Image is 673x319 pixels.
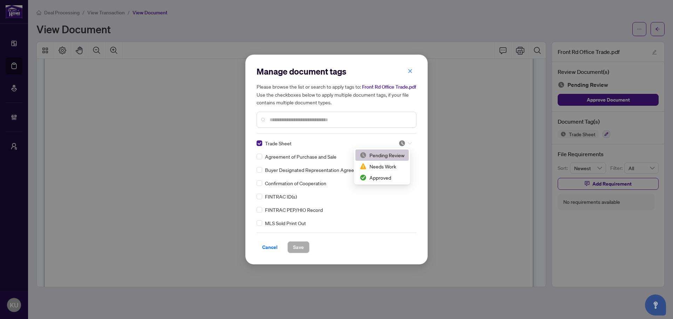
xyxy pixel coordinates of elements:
div: Pending Review [355,150,409,161]
img: status [360,163,367,170]
img: status [399,140,406,147]
button: Cancel [257,241,283,253]
span: Pending Review [399,140,412,147]
div: Needs Work [360,162,405,170]
span: FINTRAC ID(s) [265,193,297,200]
button: Save [287,241,310,253]
span: MLS Sold Print Out [265,219,306,227]
span: Confirmation of Cooperation [265,179,326,187]
span: Agreement of Purchase and Sale [265,153,336,160]
span: Front Rd Office Trade.pdf [362,84,416,90]
div: Pending Review [360,151,405,159]
div: Approved [355,172,409,183]
span: Buyer Designated Representation Agreement [265,166,366,174]
div: Needs Work [355,161,409,172]
h5: Please browse the list or search to apply tags to: Use the checkboxes below to apply multiple doc... [257,83,416,106]
img: status [360,174,367,181]
span: Cancel [262,242,278,253]
span: FINTRAC PEP/HIO Record [265,206,323,214]
span: close [408,69,413,74]
span: Trade Sheet [265,139,292,147]
div: Approved [360,174,405,181]
button: Open asap [645,294,666,315]
img: status [360,152,367,159]
h2: Manage document tags [257,66,416,77]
